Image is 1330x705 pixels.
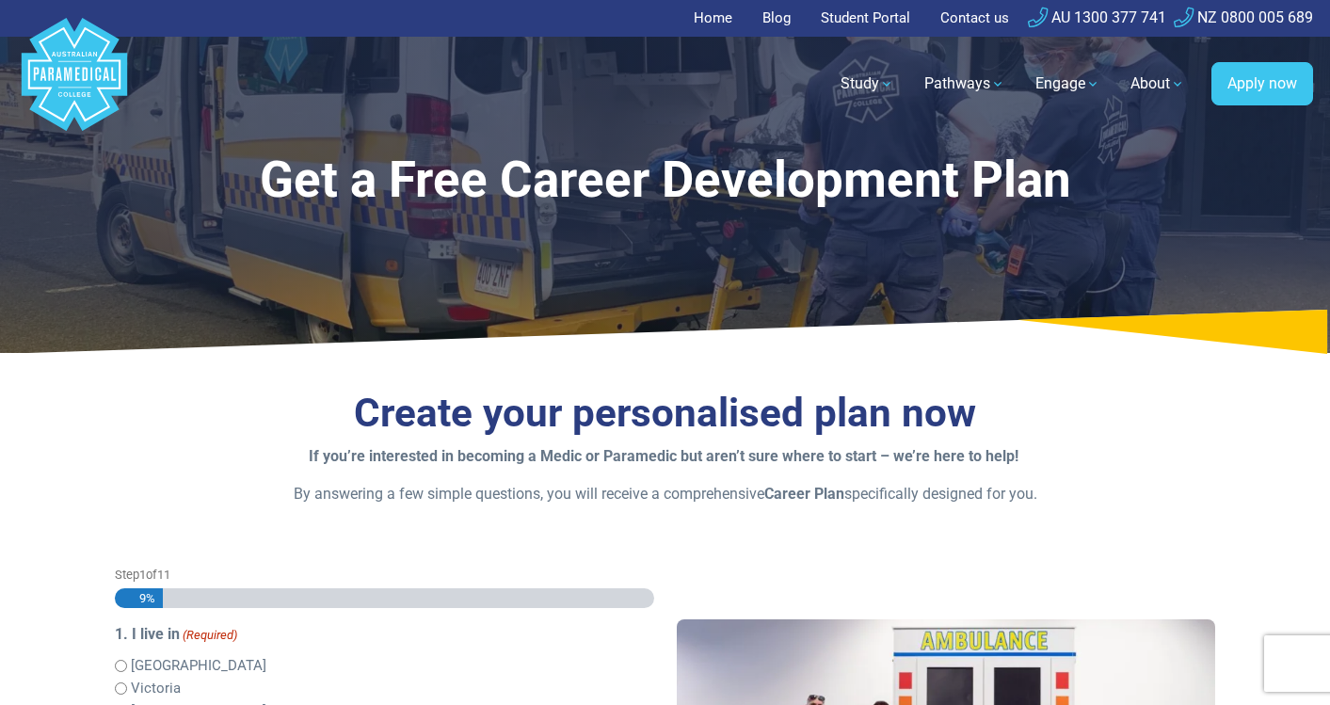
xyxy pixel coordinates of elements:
[131,588,155,608] span: 9%
[1174,8,1313,26] a: NZ 0800 005 689
[115,566,654,584] p: Step of
[18,37,131,132] a: Australian Paramedical College
[139,568,146,582] span: 1
[1024,57,1112,110] a: Engage
[115,483,1216,505] p: By answering a few simple questions, you will receive a comprehensive specifically designed for you.
[829,57,905,110] a: Study
[309,447,1018,465] strong: If you’re interested in becoming a Medic or Paramedic but aren’t sure where to start – we’re here...
[1211,62,1313,105] a: Apply now
[1119,57,1196,110] a: About
[913,57,1017,110] a: Pathways
[764,485,844,503] strong: Career Plan
[181,626,237,645] span: (Required)
[115,151,1216,210] h1: Get a Free Career Development Plan
[157,568,170,582] span: 11
[1028,8,1166,26] a: AU 1300 377 741
[115,390,1216,438] h3: Create your personalised plan now
[131,678,181,699] label: Victoria
[115,623,654,646] legend: 1. I live in
[131,655,266,677] label: [GEOGRAPHIC_DATA]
